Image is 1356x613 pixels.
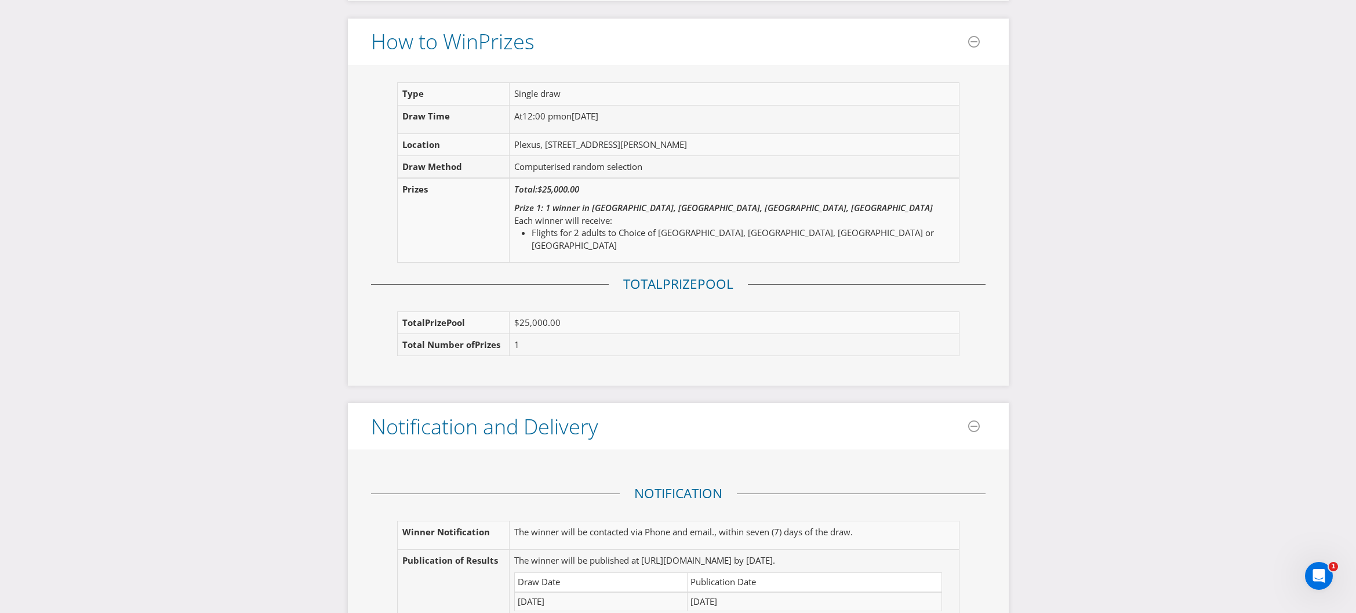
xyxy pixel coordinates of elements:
[1305,562,1333,590] iframe: Intercom live chat
[510,155,950,178] td: Computerised random selection
[424,183,428,195] span: s
[514,526,942,538] p: The winner will be contacted via Phone and email., within seven (7) days of the draw.
[525,27,535,56] span: s
[687,592,941,611] td: [DATE]
[572,110,598,122] span: [DATE]
[561,110,572,122] span: on
[514,202,933,213] em: Prize 1: 1 winner in [GEOGRAPHIC_DATA], [GEOGRAPHIC_DATA], [GEOGRAPHIC_DATA], [GEOGRAPHIC_DATA]
[510,83,950,105] td: Single draw
[515,573,688,592] td: Draw Date
[697,275,733,293] span: Pool
[514,215,612,226] span: Each winner will receive:
[1329,562,1338,571] span: 1
[522,110,561,122] span: 12:00 pm
[371,27,478,56] span: How to Win
[514,183,537,195] span: Total:
[478,27,525,56] span: Prize
[510,311,959,333] td: $25,000.00
[402,339,475,350] span: Total Number of
[402,110,450,122] span: Draw Time
[397,155,510,178] td: Draw Method
[371,415,598,438] h3: Notification and Delivery
[532,227,944,252] li: Flights for 2 adults to Choice of [GEOGRAPHIC_DATA], [GEOGRAPHIC_DATA], [GEOGRAPHIC_DATA] or [GEO...
[397,83,510,105] td: Type
[496,339,500,350] span: s
[425,317,446,328] span: Prize
[687,573,941,592] td: Publication Date
[446,317,465,328] span: Pool
[510,133,950,155] td: Plexus, [STREET_ADDRESS][PERSON_NAME]
[510,334,959,356] td: 1
[620,484,737,503] legend: Notification
[514,110,522,122] span: At
[515,592,688,611] td: [DATE]
[397,133,510,155] td: Location
[397,521,510,549] td: Winner Notification
[402,317,425,328] span: Total
[402,183,424,195] span: Prize
[514,554,942,567] p: The winner will be published at [URL][DOMAIN_NAME] by [DATE].
[623,275,663,293] span: Total
[663,275,697,293] span: Prize
[537,183,579,195] span: $25,000.00
[475,339,496,350] span: Prize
